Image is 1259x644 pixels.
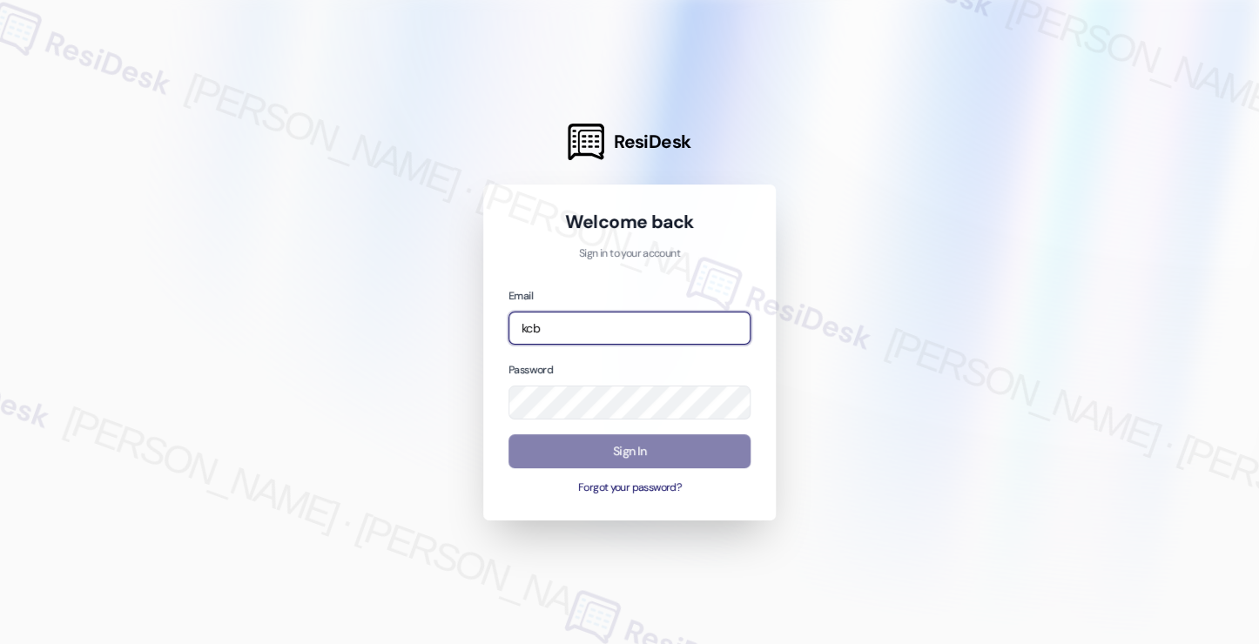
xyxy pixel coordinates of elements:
[508,480,751,496] button: Forgot your password?
[508,363,553,377] label: Password
[508,312,751,345] input: name@example.com
[508,246,751,262] p: Sign in to your account
[508,289,533,303] label: Email
[614,130,691,154] span: ResiDesk
[508,434,751,468] button: Sign In
[568,124,604,160] img: ResiDesk Logo
[508,210,751,234] h1: Welcome back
